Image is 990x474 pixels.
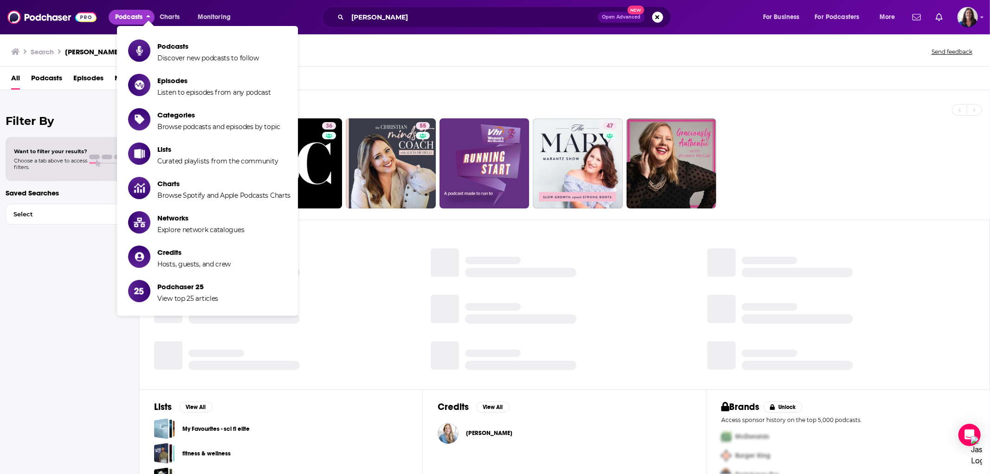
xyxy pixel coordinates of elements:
span: Logged in as blassiter [958,7,978,27]
span: Episodes [157,76,271,85]
span: [PERSON_NAME] [466,429,512,437]
span: Discover new podcasts to follow [157,54,259,62]
a: Podcasts [31,71,62,90]
img: First Pro Logo [718,427,735,446]
button: Unlock [764,402,803,413]
span: Want to filter your results? [14,148,87,155]
span: Choose a tab above to access filters. [14,157,87,170]
span: Categories [157,110,280,119]
span: Listen to episodes from any podcast [157,88,271,97]
span: Select [6,211,113,217]
span: Lists [157,145,278,154]
button: Open AdvancedNew [598,12,645,23]
span: 47 [607,122,613,131]
a: Episodes [73,71,104,90]
span: Hosts, guests, and crew [157,260,231,268]
div: Open Intercom Messenger [958,424,981,446]
button: Show profile menu [958,7,978,27]
button: View All [179,402,213,413]
h3: Search [31,47,54,56]
p: Saved Searches [6,188,133,197]
input: Search podcasts, credits, & more... [348,10,598,25]
a: 47 [533,118,623,208]
a: fitness & wellness [182,448,231,459]
span: Podchaser 25 [157,282,218,291]
span: Burger King [735,452,770,460]
h2: Lists [154,401,172,413]
a: 36 [322,122,336,130]
span: Networks [157,214,244,222]
button: Select [6,204,133,225]
button: View All [476,402,510,413]
img: Jess Connolly [438,423,459,444]
span: Curated playlists from the community [157,157,278,165]
a: fitness & wellness [154,443,175,464]
span: For Podcasters [815,11,860,24]
a: CreditsView All [438,401,510,413]
h2: Credits [438,401,469,413]
button: Send feedback [929,48,975,56]
span: Monitoring [198,11,231,24]
a: Show notifications dropdown [909,9,925,25]
h2: Brands [721,401,760,413]
span: Charts [160,11,180,24]
a: Jess Connolly [466,429,512,437]
span: Explore network catalogues [157,226,244,234]
a: My Favourites - sci fi elite [154,418,175,439]
span: Open Advanced [602,15,641,19]
a: Charts [154,10,185,25]
a: All [11,71,20,90]
a: 55 [346,118,436,208]
span: 55 [420,122,426,131]
span: More [880,11,895,24]
span: Browse podcasts and episodes by topic [157,123,280,131]
a: 55 [416,122,430,130]
button: open menu [809,10,873,25]
a: Networks [115,71,146,90]
span: Podcasts [115,11,142,24]
a: ListsView All [154,401,213,413]
button: open menu [191,10,243,25]
span: View top 25 articles [157,294,218,303]
span: McDonalds [735,433,769,441]
span: New [628,6,644,14]
a: Show notifications dropdown [932,9,946,25]
img: Podchaser - Follow, Share and Rate Podcasts [7,8,97,26]
button: open menu [873,10,907,25]
a: 47 [603,122,617,130]
img: User Profile [958,7,978,27]
h3: [PERSON_NAME] [65,47,121,56]
p: Access sponsor history on the top 5,000 podcasts. [721,416,975,423]
button: close menu [109,10,155,25]
span: For Business [763,11,800,24]
span: Podcasts [157,42,259,51]
span: Credits [157,248,231,257]
a: My Favourites - sci fi elite [182,424,250,434]
button: open menu [757,10,811,25]
button: Jess ConnollyJess Connolly [438,418,691,448]
span: Browse Spotify and Apple Podcasts Charts [157,191,291,200]
h2: Filter By [6,114,133,128]
img: Second Pro Logo [718,446,735,465]
span: Charts [157,179,291,188]
div: Search podcasts, credits, & more... [331,6,680,28]
span: 36 [326,122,332,131]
